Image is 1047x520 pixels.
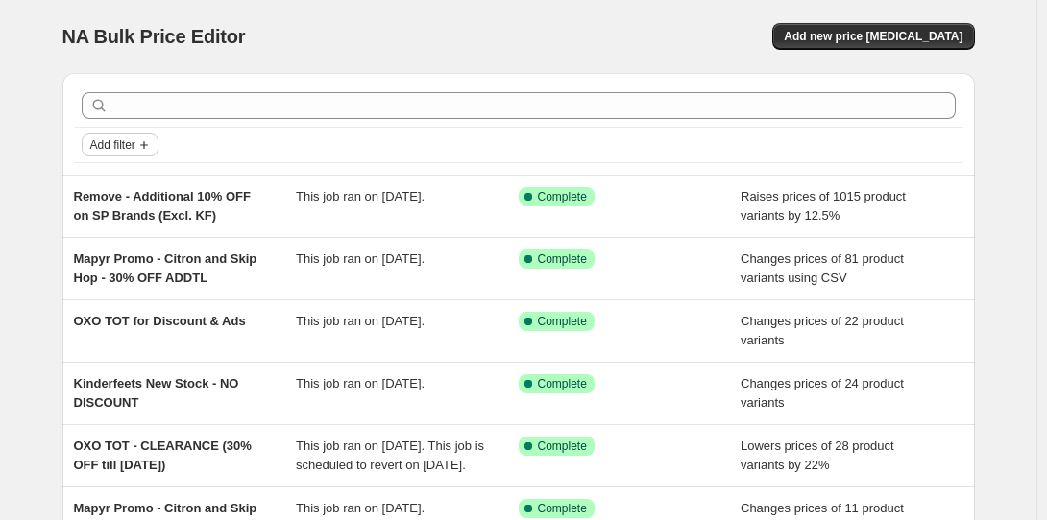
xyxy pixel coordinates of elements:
span: This job ran on [DATE]. [296,501,425,515]
span: This job ran on [DATE]. [296,314,425,328]
span: Lowers prices of 28 product variants by 22% [741,438,894,472]
span: This job ran on [DATE]. [296,189,425,203]
span: Complete [538,376,587,391]
span: Raises prices of 1015 product variants by 12.5% [741,189,906,223]
span: Remove - Additional 10% OFF on SP Brands (Excl. KF) [74,189,251,223]
span: Complete [538,189,587,204]
span: This job ran on [DATE]. This job is scheduled to revert on [DATE]. [296,438,484,472]
span: Kinderfeets New Stock - NO DISCOUNT [74,376,239,410]
span: Mapyr Promo - Citron and Skip Hop - 30% OFF ADDTL [74,251,257,285]
span: OXO TOT for Discount & Ads [74,314,246,328]
span: Add new price [MEDICAL_DATA] [784,29,962,44]
span: Changes prices of 81 product variants using CSV [741,251,904,285]
span: Complete [538,314,587,329]
span: Complete [538,251,587,267]
span: Add filter [90,137,135,153]
span: This job ran on [DATE]. [296,376,425,390]
button: Add filter [82,133,158,156]
span: Changes prices of 24 product variants [741,376,904,410]
span: OXO TOT - CLEARANCE (30% OFF till [DATE]) [74,438,252,472]
span: This job ran on [DATE]. [296,251,425,266]
span: Complete [538,438,587,454]
span: NA Bulk Price Editor [62,26,246,47]
button: Add new price [MEDICAL_DATA] [772,23,974,50]
span: Changes prices of 22 product variants [741,314,904,347]
span: Complete [538,501,587,516]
